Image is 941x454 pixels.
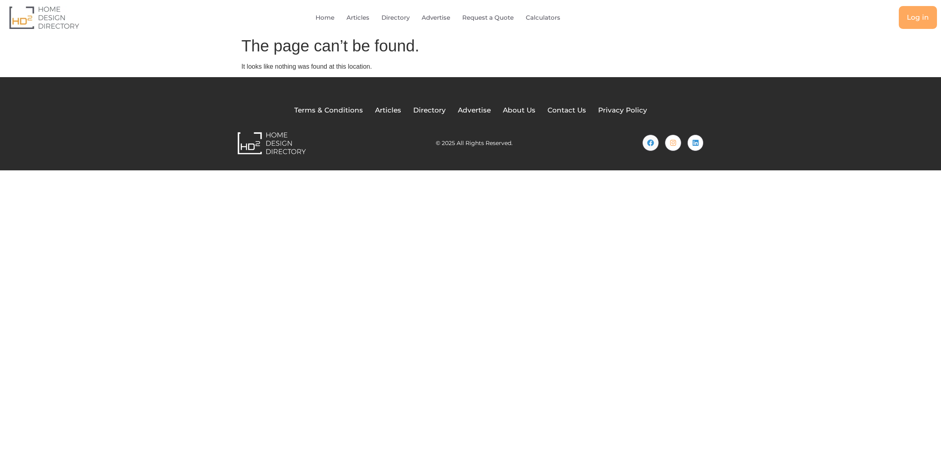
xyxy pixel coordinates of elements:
[294,105,363,116] a: Terms & Conditions
[462,8,514,27] a: Request a Quote
[422,8,450,27] a: Advertise
[547,105,586,116] a: Contact Us
[191,8,704,27] nav: Menu
[503,105,535,116] a: About Us
[526,8,560,27] a: Calculators
[242,36,700,55] h1: The page can’t be found.
[598,105,647,116] a: Privacy Policy
[899,6,937,29] a: Log in
[458,105,491,116] a: Advertise
[413,105,446,116] a: Directory
[242,62,700,72] p: It looks like nothing was found at this location.
[316,8,334,27] a: Home
[907,14,929,21] span: Log in
[381,8,410,27] a: Directory
[375,105,401,116] a: Articles
[436,140,513,146] h2: © 2025 All Rights Reserved.
[346,8,369,27] a: Articles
